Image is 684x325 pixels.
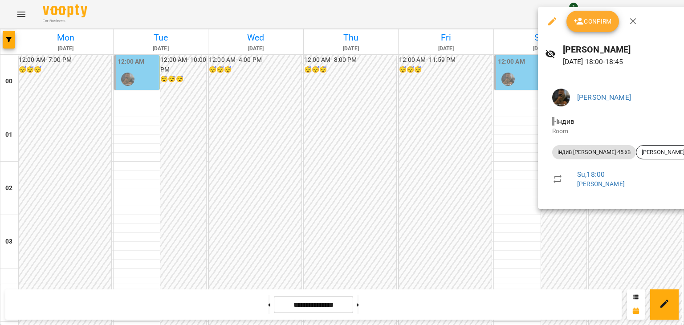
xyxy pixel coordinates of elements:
span: - Індив [552,117,576,126]
span: індив [PERSON_NAME] 45 хв [552,148,636,156]
a: [PERSON_NAME] [577,180,625,187]
img: 38836d50468c905d322a6b1b27ef4d16.jpg [552,89,570,106]
span: Confirm [574,16,612,27]
a: Su , 18:00 [577,170,605,179]
button: Confirm [566,11,619,32]
a: [PERSON_NAME] [577,93,631,102]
